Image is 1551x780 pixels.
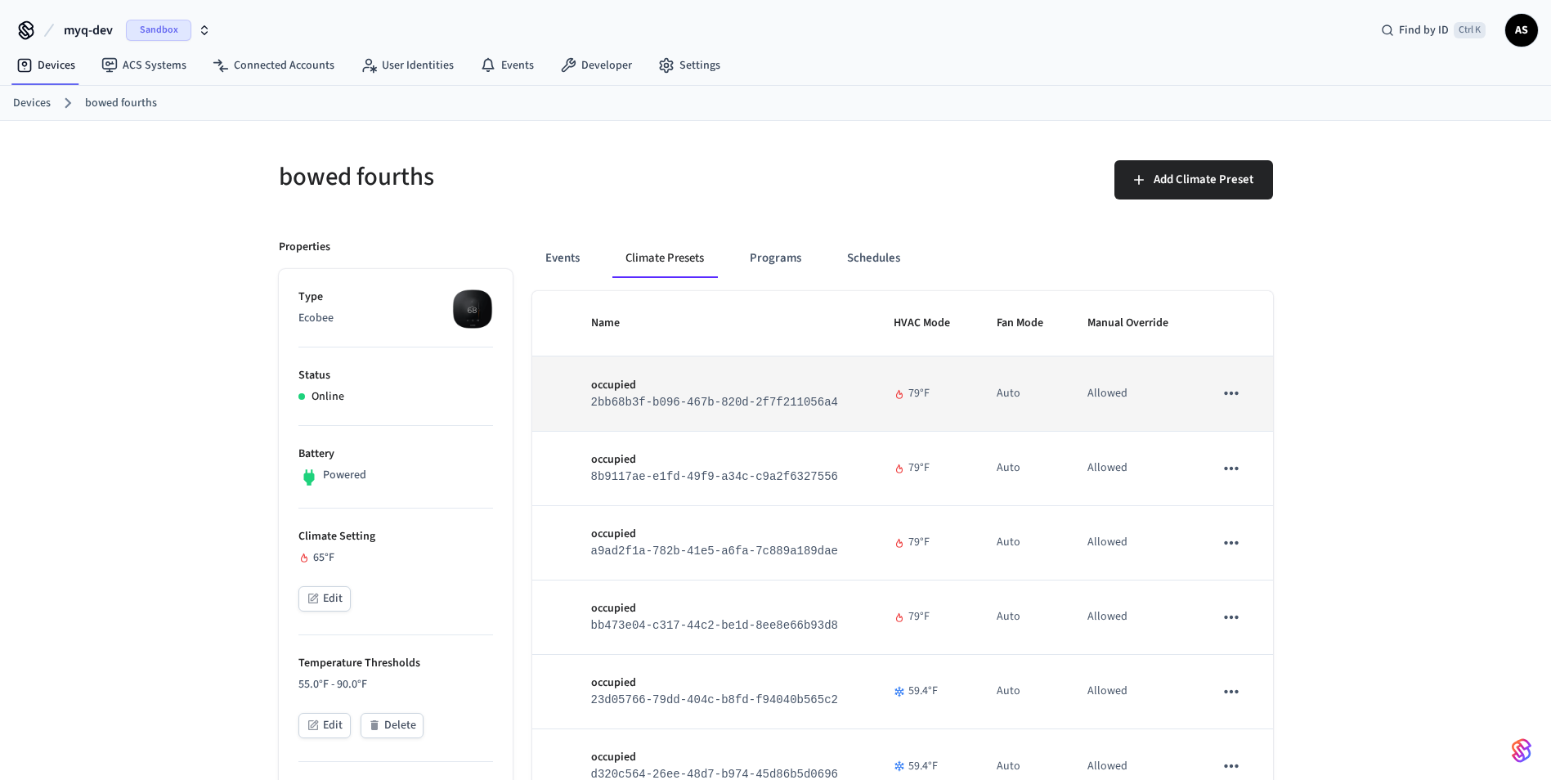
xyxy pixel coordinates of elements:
p: Ecobee [298,310,493,327]
p: Status [298,367,493,384]
p: occupied [591,600,854,617]
p: occupied [591,749,854,766]
button: Schedules [834,239,913,278]
span: AS [1507,16,1536,45]
p: Climate Setting [298,528,493,545]
a: Devices [13,95,51,112]
button: Add Climate Preset [1114,160,1273,199]
td: Auto [977,506,1068,581]
div: 79°F [894,608,958,625]
button: Climate Presets [612,239,717,278]
div: 79°F [894,459,958,477]
span: Ctrl K [1454,22,1486,38]
p: occupied [591,675,854,692]
code: 2bb68b3f-b096-467b-820d-2f7f211056a4 [591,396,838,409]
p: 55.0°F - 90.0°F [298,676,493,693]
div: Find by IDCtrl K [1368,16,1499,45]
td: Auto [977,581,1068,655]
code: a9ad2f1a-782b-41e5-a6fa-7c889a189dae [591,545,838,558]
td: Allowed [1068,655,1195,729]
td: Allowed [1068,356,1195,431]
td: Auto [977,432,1068,506]
p: Powered [323,467,366,484]
a: bowed fourths [85,95,157,112]
a: ACS Systems [88,51,199,80]
th: HVAC Mode [874,291,978,356]
td: Allowed [1068,432,1195,506]
p: Properties [279,239,330,256]
th: Manual Override [1068,291,1195,356]
p: Battery [298,446,493,463]
th: Fan Mode [977,291,1068,356]
button: Events [532,239,593,278]
td: Auto [977,655,1068,729]
p: Temperature Thresholds [298,655,493,672]
div: 79°F [894,534,958,551]
a: Connected Accounts [199,51,347,80]
img: SeamLogoGradient.69752ec5.svg [1512,737,1531,764]
code: 23d05766-79dd-404c-b8fd-f94040b565c2 [591,693,838,706]
button: Programs [737,239,814,278]
button: AS [1505,14,1538,47]
div: 59.4°F [894,758,958,775]
p: occupied [591,377,854,394]
span: Sandbox [126,20,191,41]
p: occupied [591,451,854,468]
h5: bowed fourths [279,160,766,194]
p: Online [312,388,344,406]
a: User Identities [347,51,467,80]
span: Add Climate Preset [1154,169,1253,191]
td: Allowed [1068,581,1195,655]
code: bb473e04-c317-44c2-be1d-8ee8e66b93d8 [591,619,838,632]
button: Edit [298,713,351,738]
th: Name [572,291,874,356]
code: 8b9117ae-e1fd-49f9-a34c-c9a2f6327556 [591,470,838,483]
span: Find by ID [1399,22,1449,38]
td: Auto [977,356,1068,431]
div: 65°F [298,549,493,567]
p: Type [298,289,493,306]
img: ecobee_lite_3 [452,289,493,329]
a: Events [467,51,547,80]
a: Settings [645,51,733,80]
button: Edit [298,586,351,612]
span: myq-dev [64,20,113,40]
button: Delete [361,713,424,738]
a: Devices [3,51,88,80]
a: Developer [547,51,645,80]
p: occupied [591,526,854,543]
td: Allowed [1068,506,1195,581]
div: 79°F [894,385,958,402]
div: 59.4°F [894,683,958,700]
